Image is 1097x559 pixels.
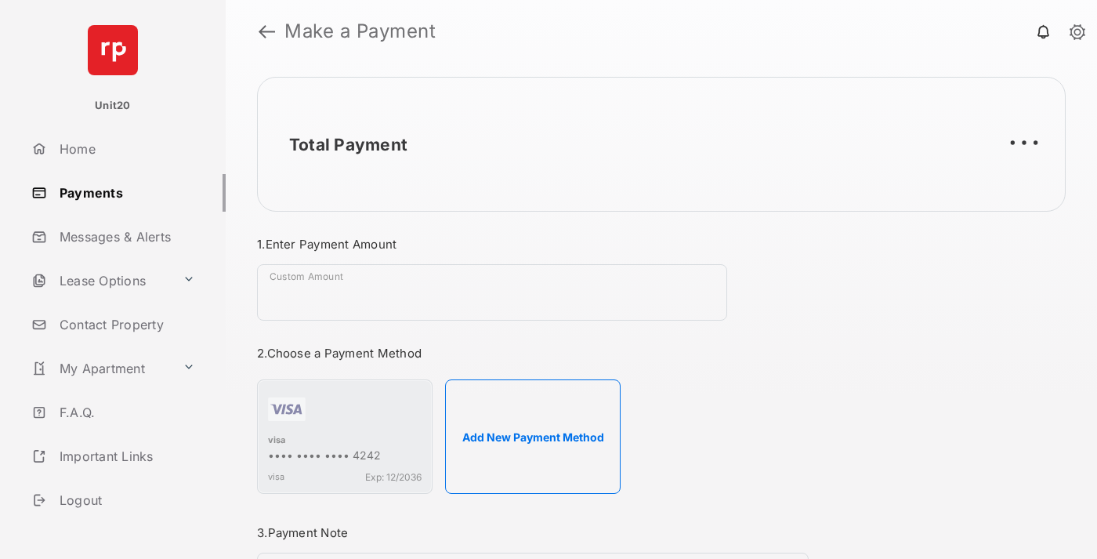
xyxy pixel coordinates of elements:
[268,434,422,448] div: visa
[88,25,138,75] img: svg+xml;base64,PHN2ZyB4bWxucz0iaHR0cDovL3d3dy53My5vcmcvMjAwMC9zdmciIHdpZHRoPSI2NCIgaGVpZ2h0PSI2NC...
[257,346,809,361] h3: 2. Choose a Payment Method
[268,448,422,465] div: •••• •••• •••• 4242
[25,350,176,387] a: My Apartment
[25,130,226,168] a: Home
[25,262,176,299] a: Lease Options
[257,379,433,494] div: visa•••• •••• •••• 4242visaExp: 12/2036
[25,218,226,256] a: Messages & Alerts
[257,525,809,540] h3: 3. Payment Note
[25,174,226,212] a: Payments
[268,471,284,483] span: visa
[284,22,436,41] strong: Make a Payment
[95,98,131,114] p: Unit20
[257,237,809,252] h3: 1. Enter Payment Amount
[289,135,407,154] h2: Total Payment
[445,379,621,494] button: Add New Payment Method
[365,471,422,483] span: Exp: 12/2036
[25,437,201,475] a: Important Links
[25,306,226,343] a: Contact Property
[25,481,226,519] a: Logout
[25,394,226,431] a: F.A.Q.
